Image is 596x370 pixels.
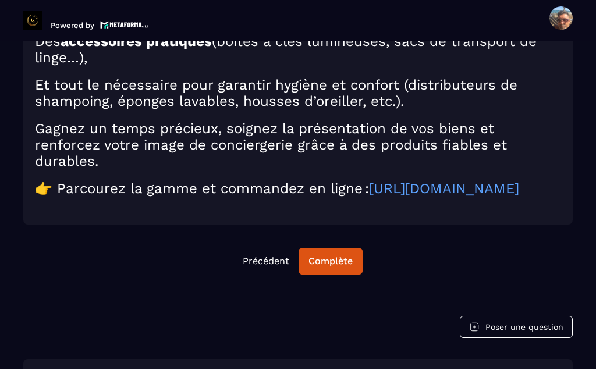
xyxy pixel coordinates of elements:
[35,181,561,197] h2: 👉 Parcourez la gamme et commandez en ligne :
[308,256,353,268] div: Complète
[23,12,42,30] img: logo-branding
[35,121,561,170] h2: Gagnez un temps précieux, soignez la présentation de vos biens et renforcez votre image de concie...
[35,77,561,110] h2: Et tout le nécessaire pour garantir hygiène et confort (distributeurs de shampoing, éponges lavab...
[233,249,299,275] button: Précédent
[51,22,94,30] p: Powered by
[61,34,212,50] strong: accessoires pratiques
[460,316,573,339] button: Poser une question
[35,34,561,66] h2: Des (boîtes à clés lumineuses, sacs de transport de linge…),
[369,181,519,197] a: [URL][DOMAIN_NAME]
[100,20,149,30] img: logo
[299,248,363,275] button: Complète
